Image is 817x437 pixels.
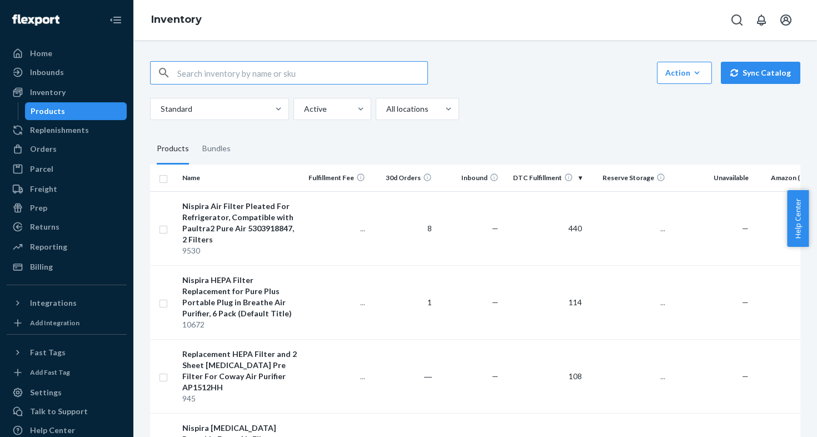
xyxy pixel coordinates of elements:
a: Products [25,102,127,120]
p: ... [307,223,365,234]
td: 440 [503,191,586,265]
a: Orders [7,140,127,158]
p: ... [307,297,365,308]
button: Talk to Support [7,403,127,420]
button: Help Center [787,190,809,247]
a: Inbounds [7,63,127,81]
button: Open Search Box [726,9,748,31]
a: Inventory [7,83,127,101]
th: Fulfillment Fee [303,165,370,191]
a: Returns [7,218,127,236]
p: ... [591,371,665,382]
div: Add Fast Tag [30,368,70,377]
div: Add Integration [30,318,79,327]
a: Settings [7,384,127,401]
div: Action [665,67,704,78]
button: Fast Tags [7,344,127,361]
input: Search inventory by name or sku [177,62,427,84]
button: Sync Catalog [721,62,800,84]
button: Close Navigation [104,9,127,31]
div: Parcel [30,163,53,175]
div: Nispira HEPA Filter Replacement for Pure Plus Portable Plug in Breathe Air Purifier, 6 Pack (Defa... [182,275,298,319]
th: Unavailable [670,165,753,191]
td: ― [370,339,436,413]
div: Inbounds [30,67,64,78]
td: 8 [370,191,436,265]
div: Home [30,48,52,59]
div: Orders [30,143,57,155]
a: Prep [7,199,127,217]
a: Add Integration [7,316,127,330]
div: Integrations [30,297,77,309]
div: Bundles [202,133,231,165]
th: Name [178,165,303,191]
button: Open notifications [750,9,773,31]
div: Reporting [30,241,67,252]
div: Billing [30,261,53,272]
td: 114 [503,265,586,339]
button: Action [657,62,712,84]
th: Reserve Storage [586,165,670,191]
span: — [492,297,499,307]
p: ... [307,371,365,382]
div: Returns [30,221,59,232]
a: Reporting [7,238,127,256]
p: ... [591,223,665,234]
a: Freight [7,180,127,198]
input: All locations [385,103,386,115]
td: 1 [370,265,436,339]
td: 108 [503,339,586,413]
div: Help Center [30,425,75,436]
div: 9530 [182,245,298,256]
a: Add Fast Tag [7,366,127,379]
th: DTC Fulfillment [503,165,586,191]
div: Replacement HEPA Filter and 2 Sheet [MEDICAL_DATA] Pre Filter For Coway Air Purifier AP1512HH [182,349,298,393]
div: Fast Tags [30,347,66,358]
a: Home [7,44,127,62]
input: Standard [160,103,161,115]
button: Integrations [7,294,127,312]
div: Freight [30,183,57,195]
button: Open account menu [775,9,797,31]
div: 945 [182,393,298,404]
div: Products [157,133,189,165]
p: ... [591,297,665,308]
div: Talk to Support [30,406,88,417]
div: Products [31,106,65,117]
ol: breadcrumbs [142,4,211,36]
span: — [742,371,749,381]
span: — [742,224,749,233]
a: Inventory [151,13,202,26]
div: Prep [30,202,47,213]
img: Flexport logo [12,14,59,26]
th: 30d Orders [370,165,436,191]
div: 10672 [182,319,298,330]
span: — [492,371,499,381]
a: Replenishments [7,121,127,139]
div: Inventory [30,87,66,98]
a: Billing [7,258,127,276]
div: Nispira Air Filter Pleated For Refrigerator, Compatible with Paultra2 Pure Air 5303918847, 2 Filters [182,201,298,245]
div: Settings [30,387,62,398]
a: Parcel [7,160,127,178]
span: — [492,224,499,233]
input: Active [303,103,304,115]
div: Replenishments [30,125,89,136]
th: Inbound [436,165,503,191]
span: — [742,297,749,307]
